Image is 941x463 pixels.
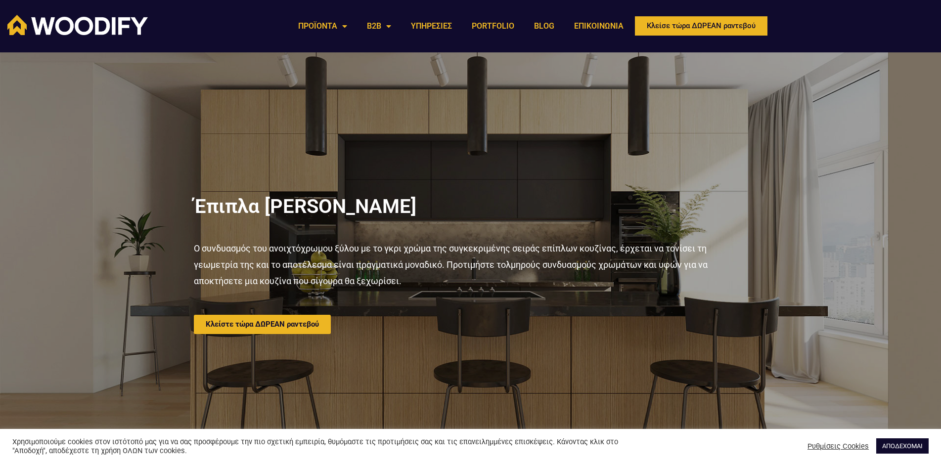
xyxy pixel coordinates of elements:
[524,15,564,38] a: BLOG
[876,438,929,454] a: ΑΠΟΔΕΧΟΜΑΙ
[194,315,331,334] a: Κλείστε τώρα ΔΩΡΕΑΝ ραντεβού
[564,15,633,38] a: ΕΠΙΚΟΙΝΩΝΙΑ
[807,442,869,451] a: Ρυθμίσεις Cookies
[206,321,319,328] span: Κλείστε τώρα ΔΩΡΕΑΝ ραντεβού
[633,15,769,37] a: Κλείσε τώρα ΔΩΡΕΑΝ ραντεβού
[288,15,633,38] nav: Menu
[194,197,748,216] h2: Έπιπλα [PERSON_NAME]
[647,22,756,30] span: Κλείσε τώρα ΔΩΡΕΑΝ ραντεβού
[288,15,357,38] a: ΠΡΟΪΟΝΤΑ
[12,437,654,455] div: Χρησιμοποιούμε cookies στον ιστότοπό μας για να σας προσφέρουμε την πιο σχετική εμπειρία, θυμόμασ...
[462,15,524,38] a: PORTFOLIO
[357,15,401,38] a: B2B
[7,15,148,35] img: Woodify
[401,15,462,38] a: ΥΠΗΡΕΣΙΕΣ
[194,240,748,290] p: Ο συνδυασμός του ανοιχτόχρωμου ξύλου με το γκρι χρώμα της συγκεκριμένης σειράς επίπλων κουζίνας, ...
